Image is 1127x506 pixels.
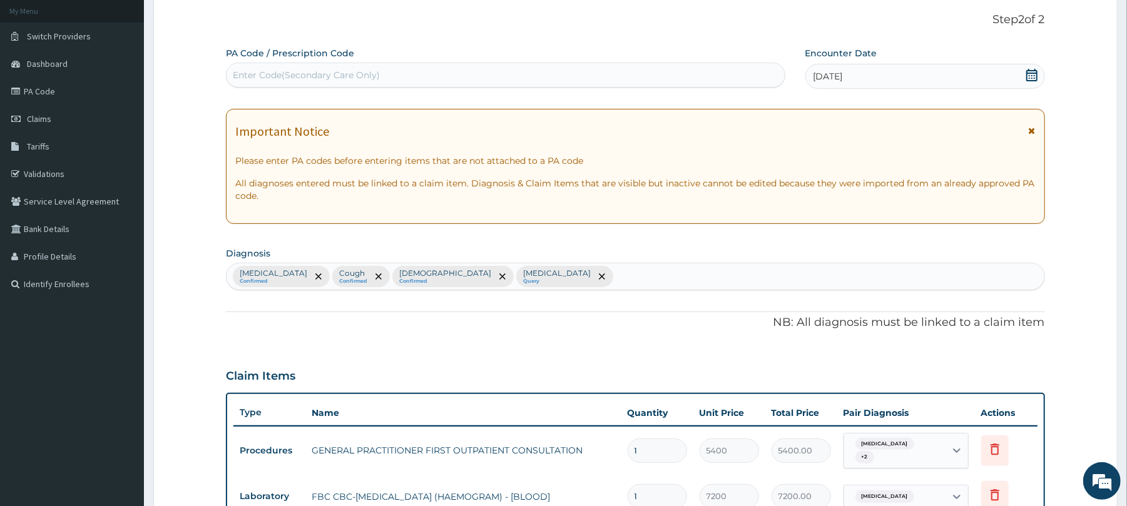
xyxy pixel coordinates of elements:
[226,13,1044,27] p: Step 2 of 2
[226,247,270,260] label: Diagnosis
[235,177,1035,202] p: All diagnoses entered must be linked to a claim item. Diagnosis & Claim Items that are visible bu...
[27,113,51,124] span: Claims
[837,400,975,425] th: Pair Diagnosis
[765,400,837,425] th: Total Price
[27,31,91,42] span: Switch Providers
[27,141,49,152] span: Tariffs
[805,47,877,59] label: Encounter Date
[226,315,1044,331] p: NB: All diagnosis must be linked to a claim item
[693,400,765,425] th: Unit Price
[855,451,874,463] span: + 2
[235,124,329,138] h1: Important Notice
[596,271,608,282] span: remove selection option
[205,6,235,36] div: Minimize live chat window
[233,69,380,81] div: Enter Code(Secondary Care Only)
[233,401,305,424] th: Type
[399,268,491,278] p: [DEMOGRAPHIC_DATA]
[240,268,307,278] p: [MEDICAL_DATA]
[339,268,367,278] p: Cough
[523,278,591,285] small: Query
[305,438,621,463] td: GENERAL PRACTITIONER FIRST OUTPATIENT CONSULTATION
[235,154,1035,167] p: Please enter PA codes before entering items that are not attached to a PA code
[6,342,238,385] textarea: Type your message and hit 'Enter'
[373,271,384,282] span: remove selection option
[399,278,491,285] small: Confirmed
[975,400,1038,425] th: Actions
[226,47,354,59] label: PA Code / Prescription Code
[23,63,51,94] img: d_794563401_company_1708531726252_794563401
[621,400,693,425] th: Quantity
[27,58,68,69] span: Dashboard
[855,490,914,503] span: [MEDICAL_DATA]
[313,271,324,282] span: remove selection option
[523,268,591,278] p: [MEDICAL_DATA]
[233,439,305,462] td: Procedures
[65,70,210,86] div: Chat with us now
[240,278,307,285] small: Confirmed
[813,70,843,83] span: [DATE]
[339,278,367,285] small: Confirmed
[497,271,508,282] span: remove selection option
[226,370,295,383] h3: Claim Items
[855,438,914,450] span: [MEDICAL_DATA]
[305,400,621,425] th: Name
[73,158,173,284] span: We're online!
